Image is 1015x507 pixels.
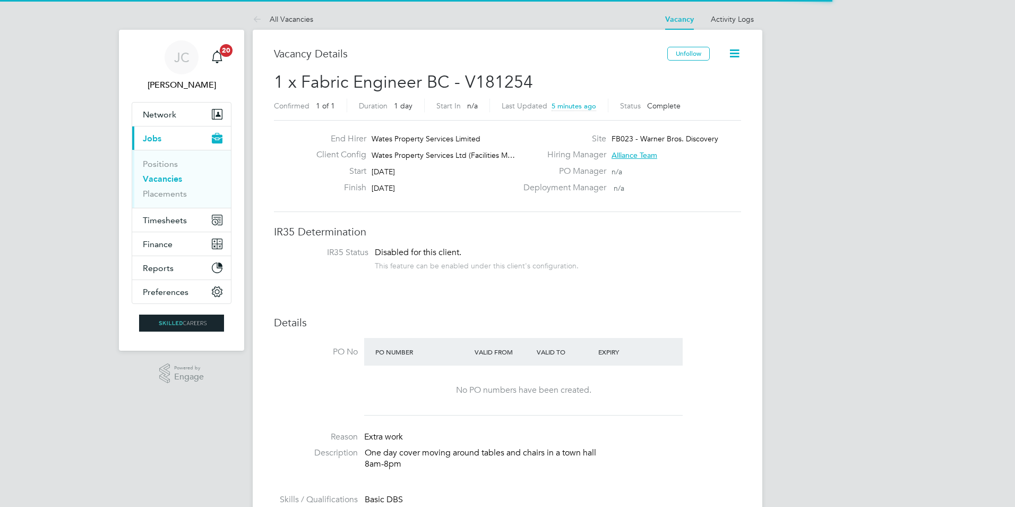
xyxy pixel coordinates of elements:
button: Preferences [132,280,231,303]
p: One day cover moving around tables and chairs in a town hall 8am-8pm [365,447,741,470]
a: Positions [143,159,178,169]
button: Reports [132,256,231,280]
span: Alliance Team [612,150,657,160]
button: Jobs [132,126,231,150]
span: 1 of 1 [316,101,335,111]
label: Duration [359,101,388,111]
span: Reports [143,263,174,273]
span: Engage [174,373,204,382]
div: Valid To [534,342,596,361]
label: Reason [274,432,358,443]
a: JC[PERSON_NAME] [132,40,231,91]
label: Start [308,166,366,177]
label: Deployment Manager [517,182,606,193]
span: n/a [467,101,478,111]
span: Network [143,109,176,120]
label: Hiring Manager [517,149,606,160]
h3: IR35 Determination [274,225,741,239]
span: Disabled for this client. [375,247,461,258]
button: Finance [132,232,231,256]
span: Finance [143,239,173,249]
button: Network [132,103,231,126]
span: JC [174,50,190,64]
span: n/a [614,183,624,193]
label: Skills / Qualifications [274,494,358,505]
a: Powered byEngage [159,364,204,384]
span: 1 x Fabric Engineer BC - V181254 [274,72,533,92]
span: Wates Property Services Ltd (Facilities M… [372,150,515,160]
nav: Main navigation [119,30,244,351]
span: Timesheets [143,215,187,225]
div: Jobs [132,150,231,208]
label: Status [620,101,641,111]
img: skilledcareers-logo-retina.png [139,315,224,332]
button: Timesheets [132,208,231,232]
h3: Details [274,316,741,329]
label: Confirmed [274,101,309,111]
div: Expiry [596,342,658,361]
label: Site [517,133,606,145]
label: Start In [436,101,461,111]
label: End Hirer [308,133,366,145]
label: Client Config [308,149,366,160]
label: Description [274,447,358,459]
span: FB023 - Warner Bros. Discovery [612,134,718,143]
div: No PO numbers have been created. [375,385,672,396]
button: Unfollow [667,47,710,61]
span: Extra work [364,432,403,442]
span: Powered by [174,364,204,373]
span: [DATE] [372,183,395,193]
a: Vacancies [143,174,182,184]
span: 1 day [394,101,412,111]
span: 20 [220,44,233,57]
span: James Croom [132,79,231,91]
span: Complete [647,101,681,111]
div: PO Number [373,342,472,361]
span: [DATE] [372,167,395,176]
a: All Vacancies [253,14,313,24]
label: Finish [308,182,366,193]
a: Placements [143,189,187,199]
label: Last Updated [502,101,547,111]
span: Preferences [143,287,188,297]
h3: Vacancy Details [274,47,667,61]
div: This feature can be enabled under this client's configuration. [375,258,579,271]
label: PO Manager [517,166,606,177]
span: 5 minutes ago [552,102,596,111]
span: Jobs [143,133,161,143]
div: Valid From [472,342,534,361]
div: Basic DBS [365,494,741,505]
a: 20 [207,40,228,74]
a: Activity Logs [711,14,754,24]
label: PO No [274,347,358,358]
a: Go to home page [132,315,231,332]
span: Wates Property Services Limited [372,134,480,143]
span: n/a [612,167,622,176]
a: Vacancy [665,15,694,24]
label: IR35 Status [285,247,368,258]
